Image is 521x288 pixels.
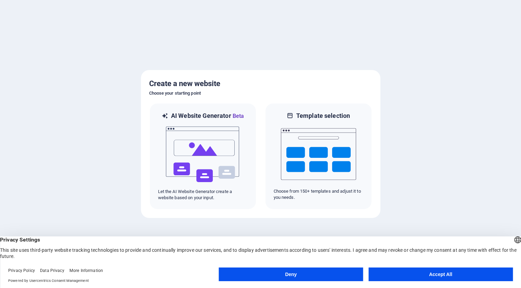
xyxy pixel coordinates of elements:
[149,103,257,210] div: AI Website GeneratorBetaaiLet the AI Website Generator create a website based on your input.
[171,112,244,120] h6: AI Website Generator
[296,112,350,120] h6: Template selection
[149,89,372,97] h6: Choose your starting point
[231,113,244,119] span: Beta
[265,103,372,210] div: Template selectionChoose from 150+ templates and adjust it to you needs.
[158,189,248,201] p: Let the AI Website Generator create a website based on your input.
[274,188,363,201] p: Choose from 150+ templates and adjust it to you needs.
[149,78,372,89] h5: Create a new website
[165,120,240,189] img: ai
